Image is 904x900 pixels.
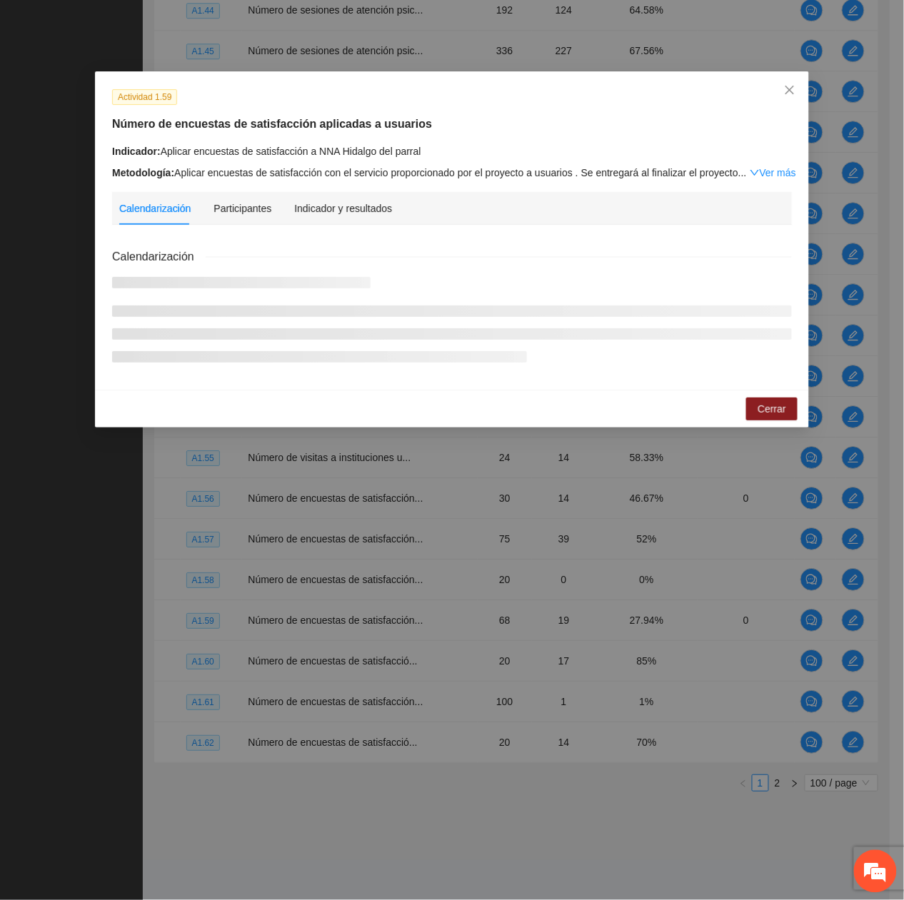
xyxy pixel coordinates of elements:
[750,167,796,178] a: Expand
[758,401,786,417] span: Cerrar
[112,248,206,266] span: Calendarización
[7,390,272,440] textarea: Escriba su mensaje y pulse “Intro”
[770,71,809,110] button: Close
[112,143,792,159] div: Aplicar encuestas de satisfacción a NNA Hidalgo del parral
[294,201,392,216] div: Indicador y resultados
[738,167,747,178] span: ...
[74,73,240,91] div: Chatee con nosotros ahora
[112,165,792,181] div: Aplicar encuestas de satisfacción con el servicio proporcionado por el proyecto a usuarios . Se e...
[119,201,191,216] div: Calendarización
[214,201,271,216] div: Participantes
[784,84,795,96] span: close
[83,191,197,335] span: Estamos en línea.
[112,116,792,133] h5: Número de encuestas de satisfacción aplicadas a usuarios
[112,89,177,105] span: Actividad 1.59
[234,7,268,41] div: Minimizar ventana de chat en vivo
[750,168,760,178] span: down
[112,167,174,178] strong: Metodología:
[746,398,798,420] button: Cerrar
[112,146,161,157] strong: Indicador:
